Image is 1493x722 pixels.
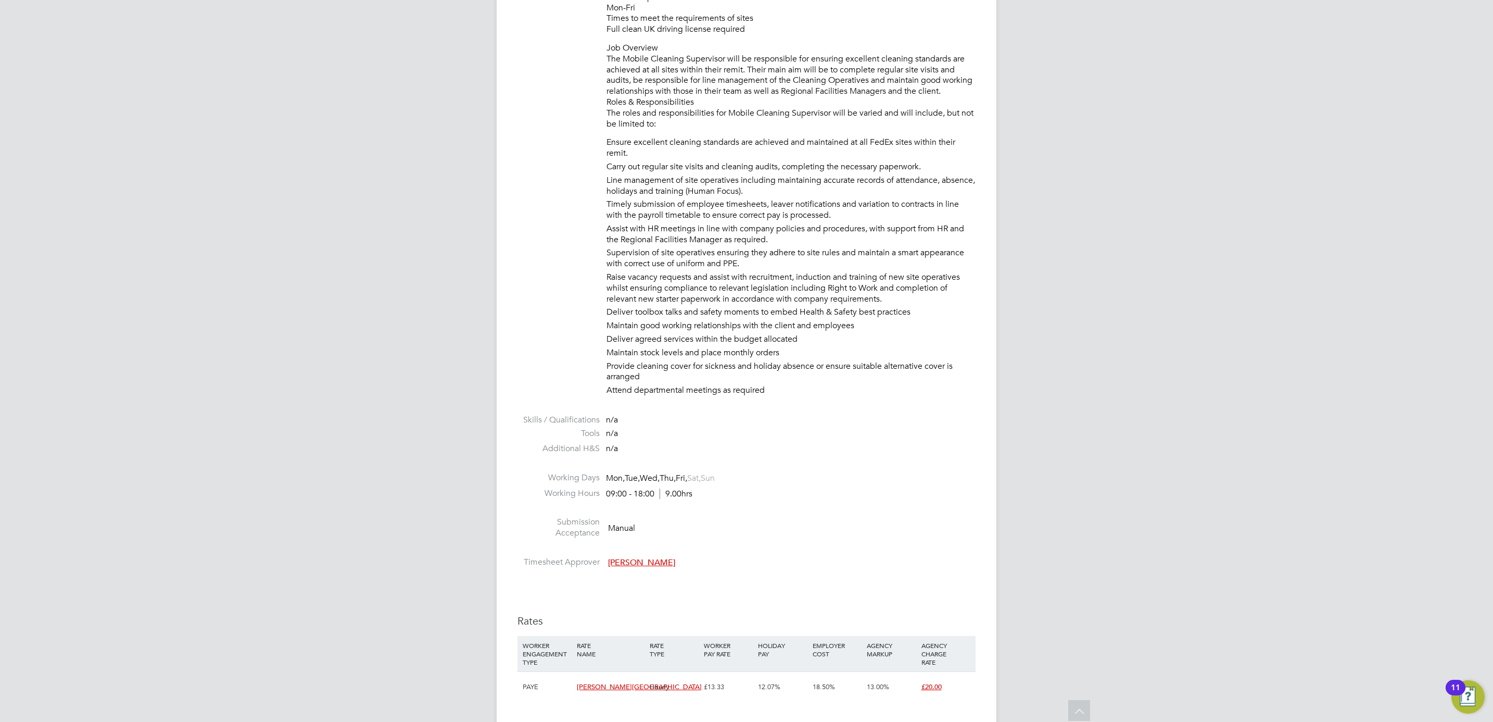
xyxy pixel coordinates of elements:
li: Assist with HR meetings in line with company policies and procedures, with support from HR and th... [606,223,976,248]
span: Fri, [676,473,687,483]
label: Submission Acceptance [517,517,600,539]
label: Skills / Qualifications [517,415,600,426]
h3: Rates [517,614,976,628]
li: Raise vacancy requests and assist with recruitment, induction and training of new site operatives... [606,272,976,307]
li: Timely submission of employee timesheets, leaver notifications and variation to contracts in line... [606,199,976,223]
li: Ensure excellent cleaning standards are achieved and maintained at all FedEx sites within their r... [606,137,976,161]
li: Maintain good working relationships with the client and employees [606,320,976,334]
span: Mon, [606,473,625,483]
span: [PERSON_NAME][GEOGRAPHIC_DATA] [577,682,702,691]
label: Additional H&S [517,443,600,454]
label: Working Days [517,472,600,483]
div: WORKER PAY RATE [701,636,755,663]
li: Maintain stock levels and place monthly orders [606,347,976,361]
li: Attend departmental meetings as required [606,385,976,399]
li: Deliver toolbox talks and safety moments to embed Health & Safety best practices [606,307,976,320]
li: Line management of site operatives including maintaining accurate records of attendance, absence,... [606,175,976,200]
span: Manual [608,523,635,533]
li: Supervision of site operatives ensuring they adhere to site rules and maintain a smart appearance... [606,247,976,272]
span: £20.00 [921,682,942,691]
div: EMPLOYER COST [810,636,864,663]
div: Hourly [647,672,701,702]
label: Timesheet Approver [517,557,600,568]
li: Deliver agreed services within the budget allocated [606,334,976,347]
div: £13.33 [701,672,755,702]
li: Carry out regular site visits and cleaning audits, completing the necessary paperwork. [606,161,976,175]
span: 9.00hrs [660,489,692,499]
div: AGENCY CHARGE RATE [919,636,973,671]
span: n/a [606,428,618,439]
div: 09:00 - 18:00 [606,489,692,500]
span: Sat, [687,473,701,483]
div: HOLIDAY PAY [755,636,809,663]
span: Thu, [660,473,676,483]
div: 11 [1451,688,1460,701]
span: Sun [701,473,715,483]
button: Open Resource Center, 11 new notifications [1451,680,1485,714]
span: [PERSON_NAME] [608,557,675,568]
label: Tools [517,428,600,439]
label: Working Hours [517,488,600,499]
div: AGENCY MARKUP [864,636,918,663]
p: Job Overview The Mobile Cleaning Supervisor will be responsible for ensuring excellent cleaning s... [606,43,976,129]
span: Wed, [640,473,660,483]
div: WORKER ENGAGEMENT TYPE [520,636,574,671]
span: 18.50% [813,682,835,691]
span: Tue, [625,473,640,483]
div: RATE TYPE [647,636,701,663]
div: RATE NAME [574,636,647,663]
span: 12.07% [758,682,780,691]
span: n/a [606,443,618,454]
div: PAYE [520,672,574,702]
span: n/a [606,415,618,425]
span: 13.00% [867,682,889,691]
li: Provide cleaning cover for sickness and holiday absence or ensure suitable alternative cover is a... [606,361,976,385]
